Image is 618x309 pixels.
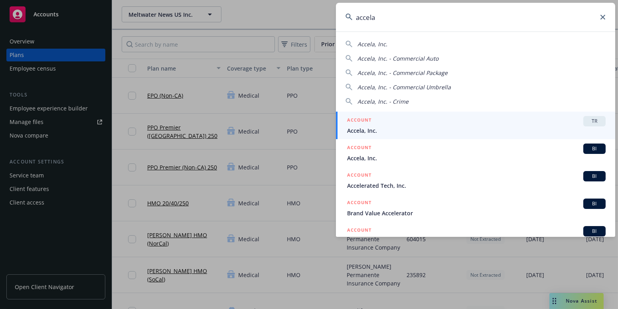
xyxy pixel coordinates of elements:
span: Accela, Inc. - Commercial Umbrella [357,83,451,91]
span: Accela, Inc. - Commercial Package [357,69,448,77]
h5: ACCOUNT [347,199,371,208]
input: Search... [336,3,615,31]
a: ACCOUNTBIAccela, Inc. [336,139,615,167]
a: ACCOUNTTRAccela, Inc. [336,112,615,139]
a: ACCOUNTBIAccelerated Technology Inc [336,222,615,249]
span: Accela, Inc. - Crime [357,98,409,105]
span: TR [586,118,602,125]
span: Accelerated Tech, Inc. [347,181,606,190]
span: Accela, Inc. [347,126,606,135]
a: ACCOUNTBIBrand Value Accelerator [336,194,615,222]
h5: ACCOUNT [347,144,371,153]
a: ACCOUNTBIAccelerated Tech, Inc. [336,167,615,194]
span: BI [586,200,602,207]
span: BI [586,173,602,180]
span: Accela, Inc. - Commercial Auto [357,55,438,62]
span: Accela, Inc. [357,40,387,48]
h5: ACCOUNT [347,226,371,236]
span: BI [586,145,602,152]
span: Brand Value Accelerator [347,209,606,217]
span: BI [586,228,602,235]
h5: ACCOUNT [347,116,371,126]
span: Accela, Inc. [347,154,606,162]
span: Accelerated Technology Inc [347,236,606,245]
h5: ACCOUNT [347,171,371,181]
